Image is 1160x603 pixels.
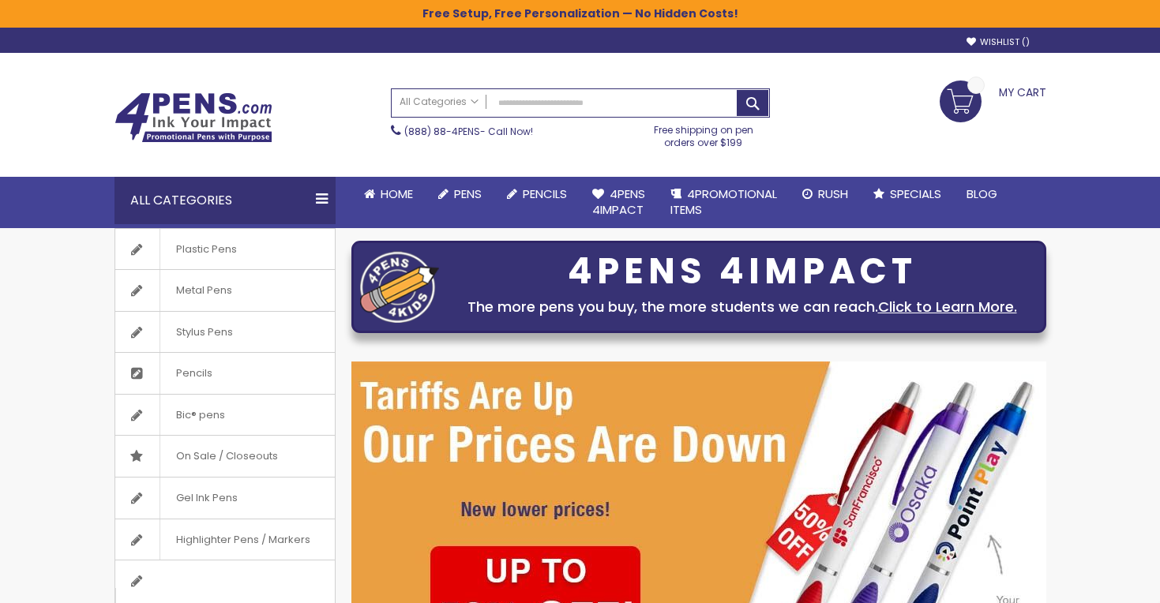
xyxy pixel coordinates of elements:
a: Gel Ink Pens [115,478,335,519]
div: The more pens you buy, the more students we can reach. [447,296,1038,318]
a: All Categories [392,89,486,115]
a: Metal Pens [115,270,335,311]
a: 4Pens4impact [580,177,658,228]
div: All Categories [114,177,336,224]
a: Plastic Pens [115,229,335,270]
span: 4PROMOTIONAL ITEMS [670,185,777,218]
a: Pencils [494,177,580,212]
span: Rush [818,185,848,202]
a: Click to Learn More. [878,297,1017,316]
span: Pens [454,185,482,202]
span: Pencils [523,185,567,202]
a: (888) 88-4PENS [404,125,480,138]
span: Specials [890,185,941,202]
div: Free shipping on pen orders over $199 [637,118,770,149]
span: Gel Ink Pens [160,478,253,519]
img: four_pen_logo.png [360,251,439,323]
a: Home [351,177,426,212]
a: Highlighter Pens / Markers [115,519,335,560]
a: On Sale / Closeouts [115,436,335,477]
span: Plastic Pens [160,229,253,270]
span: Pencils [160,353,228,394]
span: 4Pens 4impact [592,185,645,218]
a: Wishlist [967,36,1030,48]
div: 4PENS 4IMPACT [447,255,1038,288]
span: Home [381,185,413,202]
a: Pens [426,177,494,212]
img: 4Pens Custom Pens and Promotional Products [114,92,272,143]
a: Pencils [115,353,335,394]
span: Blog [967,185,997,202]
a: Specials [861,177,954,212]
span: All Categories [400,96,479,108]
span: Highlighter Pens / Markers [160,519,326,560]
span: On Sale / Closeouts [160,436,294,477]
a: Stylus Pens [115,312,335,353]
span: Metal Pens [160,270,248,311]
span: Bic® pens [160,395,241,436]
span: Stylus Pens [160,312,249,353]
a: Rush [790,177,861,212]
a: 4PROMOTIONALITEMS [658,177,790,228]
a: Bic® pens [115,395,335,436]
span: - Call Now! [404,125,533,138]
a: Blog [954,177,1010,212]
